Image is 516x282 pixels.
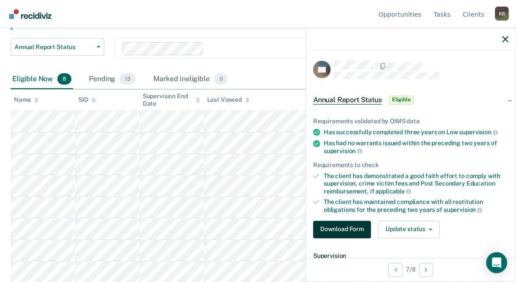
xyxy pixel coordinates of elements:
img: Recidiviz [9,9,51,19]
div: Pending [87,70,138,89]
button: Next Opportunity [419,263,433,277]
span: Eligible [389,96,414,104]
div: Supervision End Date [143,93,200,107]
div: Last Viewed [207,96,250,104]
div: The client has demonstrated a good faith effort to comply with supervision, crime victim fees and... [324,173,509,195]
span: 13 [120,73,136,85]
span: applicable [376,188,411,195]
span: Annual Report Status [14,43,93,51]
span: 0 [214,73,228,85]
div: Annual Report StatusEligible [306,86,516,114]
div: SID [78,96,96,104]
dt: Supervision [313,252,509,260]
button: Download Form [313,221,371,238]
button: Previous Opportunity [389,263,403,277]
button: Update status [378,221,440,238]
span: 8 [57,73,71,85]
div: Has had no warrants issued within the preceding two years of [324,140,509,155]
div: Eligible Now [11,70,73,89]
div: Open Intercom Messenger [486,252,507,273]
button: Profile dropdown button [495,7,509,21]
a: Navigate to form link [313,221,375,238]
div: Marked Ineligible [152,70,230,89]
div: Requirements validated by OIMS data [313,118,509,125]
div: Name [14,96,39,104]
span: Annual Report Status [313,96,382,104]
span: supervision [324,147,362,154]
span: supervision [459,129,498,136]
div: 7 / 8 [306,258,516,281]
div: Has successfully completed three years on Low [324,129,509,136]
div: Requirements to check [313,162,509,169]
div: The client has maintained compliance with all restitution obligations for the preceding two years of [324,199,509,214]
span: supervision [444,207,482,214]
div: B B [495,7,509,21]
